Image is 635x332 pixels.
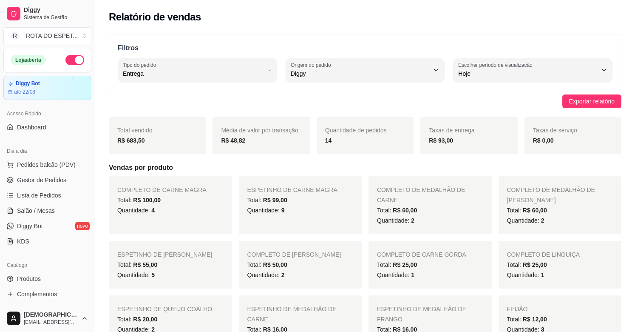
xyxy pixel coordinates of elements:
[247,186,337,193] span: ESPETINHO DE CARNE MAGRA
[17,206,55,215] span: Salão / Mesas
[11,55,46,65] div: Loja aberta
[458,69,597,78] span: Hoje
[507,306,528,312] span: FEIJÃO
[562,94,621,108] button: Exportar relatório
[133,261,157,268] span: R$ 55,00
[507,251,580,258] span: COMPLETO DE LINGUIÇA
[453,58,612,82] button: Escolher período de visualizaçãoHoje
[17,237,29,246] span: KDS
[117,197,161,203] span: Total:
[3,235,91,248] a: KDS
[14,89,35,95] article: até 22/08
[507,186,595,203] span: COMPLETO DE MEDALHÃO DE [PERSON_NAME]
[291,61,334,69] label: Origem do pedido
[393,207,417,214] span: R$ 60,00
[3,189,91,202] a: Lista de Pedidos
[117,251,212,258] span: ESPETINHO DE [PERSON_NAME]
[117,137,145,144] strong: R$ 683,50
[117,261,157,268] span: Total:
[117,316,157,323] span: Total:
[507,316,547,323] span: Total:
[133,316,157,323] span: R$ 20,00
[24,14,88,21] span: Sistema de Gestão
[377,261,417,268] span: Total:
[325,137,332,144] strong: 14
[3,204,91,218] a: Salão / Mesas
[109,10,201,24] h2: Relatório de vendas
[123,69,262,78] span: Entrega
[151,207,155,214] span: 4
[151,272,155,278] span: 5
[281,207,285,214] span: 9
[411,217,414,224] span: 2
[507,261,547,268] span: Total:
[325,127,387,134] span: Quantidade de pedidos
[117,127,153,134] span: Total vendido
[533,127,577,134] span: Taxas de serviço
[247,272,285,278] span: Quantidade:
[117,306,212,312] span: ESPETINHO DE QUEIJO COALHO
[133,197,161,203] span: R$ 100,00
[3,308,91,329] button: [DEMOGRAPHIC_DATA][EMAIL_ADDRESS][DOMAIN_NAME]
[109,163,621,173] h5: Vendas por produto
[3,3,91,24] a: DiggySistema de Gestão
[3,144,91,158] div: Dia a dia
[117,186,207,193] span: COMPLETO DE CARNE MAGRA
[393,261,417,268] span: R$ 25,00
[17,123,46,132] span: Dashboard
[3,76,91,100] a: Diggy Botaté 22/08
[3,107,91,120] div: Acesso Rápido
[117,272,155,278] span: Quantidade:
[429,137,453,144] strong: R$ 93,00
[221,127,298,134] span: Média de valor por transação
[118,43,612,53] p: Filtros
[11,31,19,40] span: R
[17,275,41,283] span: Produtos
[507,207,547,214] span: Total:
[221,137,245,144] strong: R$ 48,82
[24,6,88,14] span: Diggy
[24,311,78,319] span: [DEMOGRAPHIC_DATA]
[286,58,445,82] button: Origem do pedidoDiggy
[377,186,465,203] span: COMPLETO DE MEDALHÃO DE CARNE
[523,316,547,323] span: R$ 12,00
[123,61,159,69] label: Tipo do pedido
[247,306,337,323] span: ESPETINHO DE MEDALHÃO DE CARNE
[24,319,78,326] span: [EMAIL_ADDRESS][DOMAIN_NAME]
[16,80,40,87] article: Diggy Bot
[377,207,417,214] span: Total:
[3,258,91,272] div: Catálogo
[3,219,91,233] a: Diggy Botnovo
[247,261,287,268] span: Total:
[429,127,474,134] span: Taxas de entrega
[3,158,91,172] button: Pedidos balcão (PDV)
[377,272,414,278] span: Quantidade:
[3,173,91,187] a: Gestor de Pedidos
[507,217,544,224] span: Quantidade:
[523,261,547,268] span: R$ 25,00
[247,207,285,214] span: Quantidade:
[523,207,547,214] span: R$ 60,00
[377,217,414,224] span: Quantidade:
[507,272,544,278] span: Quantidade:
[377,306,466,323] span: ESPETINHO DE MEDALHÃO DE FRANGO
[569,97,615,106] span: Exportar relatório
[458,61,535,69] label: Escolher período de visualização
[263,261,287,268] span: R$ 50,00
[3,287,91,301] a: Complementos
[26,31,78,40] div: ROTA DO ESPET ...
[247,251,341,258] span: COMPLETO DE [PERSON_NAME]
[533,137,554,144] strong: R$ 0,00
[65,55,84,65] button: Alterar Status
[541,217,544,224] span: 2
[411,272,414,278] span: 1
[17,160,76,169] span: Pedidos balcão (PDV)
[281,272,285,278] span: 2
[3,272,91,286] a: Produtos
[117,207,155,214] span: Quantidade:
[291,69,430,78] span: Diggy
[3,27,91,44] button: Select a team
[541,272,544,278] span: 1
[3,120,91,134] a: Dashboard
[17,176,66,184] span: Gestor de Pedidos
